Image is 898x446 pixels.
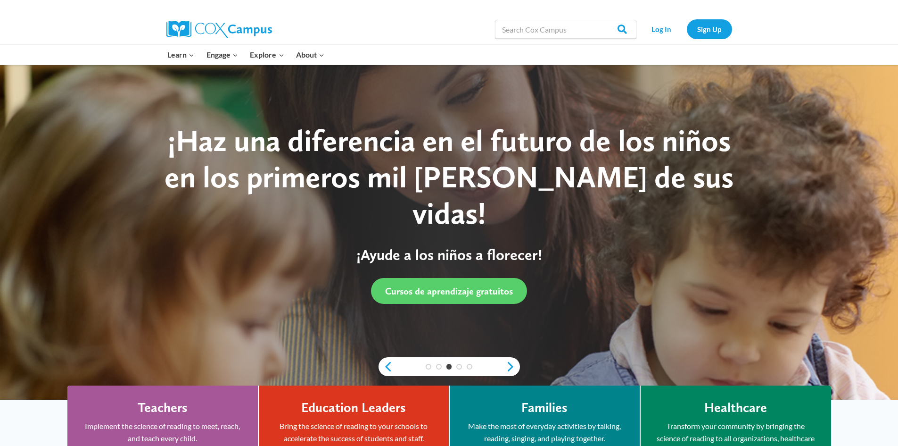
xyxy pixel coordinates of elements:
[495,20,636,39] input: Search Cox Campus
[82,420,244,444] p: Implement the science of reading to meet, reach, and teach every child.
[371,278,527,304] a: Cursos de aprendizaje gratuitos
[166,21,272,38] img: Cox Campus
[273,420,435,444] p: Bring the science of reading to your schools to accelerate the success of students and staff.
[200,45,244,65] button: Child menu of Engage
[641,19,732,39] nav: Secondary Navigation
[704,400,767,416] h4: Healthcare
[155,123,744,231] div: ¡Haz una diferencia en el futuro de los niños en los primeros mil [PERSON_NAME] de sus vidas!
[162,45,330,65] nav: Primary Navigation
[162,45,201,65] button: Child menu of Learn
[244,45,290,65] button: Child menu of Explore
[385,286,513,297] span: Cursos de aprendizaje gratuitos
[155,246,744,264] p: ¡Ayude a los niños a florecer!
[301,400,406,416] h4: Education Leaders
[521,400,568,416] h4: Families
[687,19,732,39] a: Sign Up
[641,19,682,39] a: Log In
[138,400,188,416] h4: Teachers
[464,420,626,444] p: Make the most of everyday activities by talking, reading, singing, and playing together.
[290,45,330,65] button: Child menu of About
